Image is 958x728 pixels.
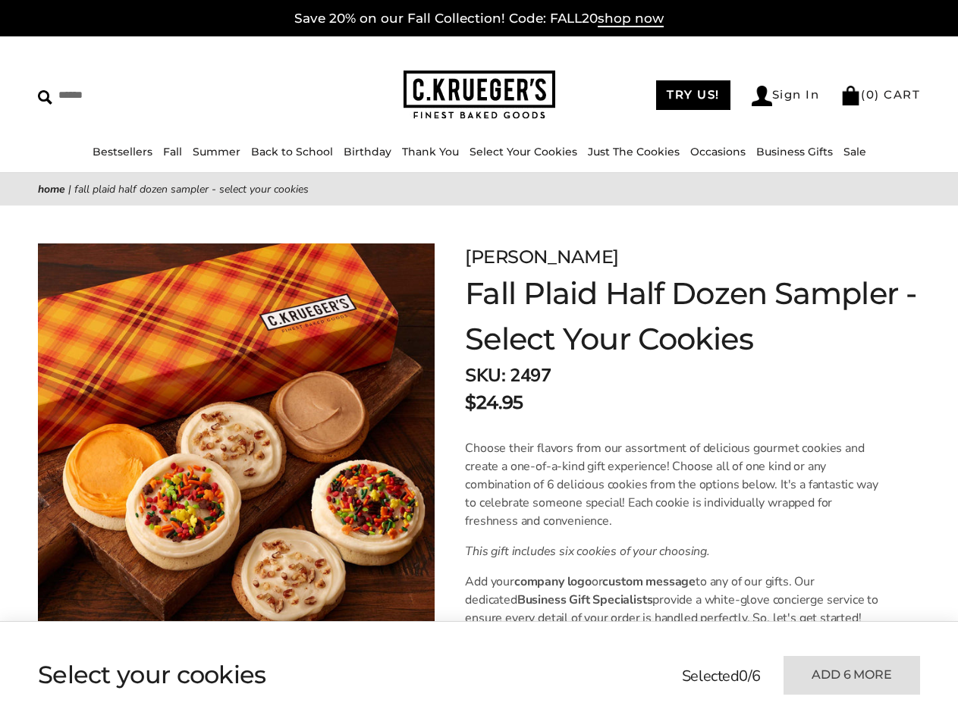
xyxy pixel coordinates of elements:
[465,573,880,664] p: Add your or to any of our gifts. Our dedicated provide a white-glove concierge service to ensure ...
[752,666,761,686] span: 6
[93,145,152,158] a: Bestsellers
[752,86,820,106] a: Sign In
[756,145,833,158] a: Business Gifts
[843,145,866,158] a: Sale
[682,665,761,688] p: Selected /
[656,80,730,110] a: TRY US!
[404,71,555,120] img: C.KRUEGER'S
[465,243,920,271] p: [PERSON_NAME]
[68,182,71,196] span: |
[866,87,875,102] span: 0
[294,11,664,27] a: Save 20% on our Fall Collection! Code: FALL20shop now
[598,11,664,27] span: shop now
[602,573,696,590] b: custom message
[739,666,748,686] span: 0
[344,145,391,158] a: Birthday
[74,182,309,196] span: Fall Plaid Half Dozen Sampler - Select Your Cookies
[510,363,551,388] span: 2497
[38,83,240,107] input: Search
[38,182,65,196] a: Home
[465,363,505,388] strong: SKU:
[38,180,920,198] nav: breadcrumbs
[840,87,920,102] a: (0) CART
[38,243,435,640] img: Fall Plaid Half Dozen Sampler - Select Your Cookies
[465,271,920,362] h1: Fall Plaid Half Dozen Sampler - Select Your Cookies
[470,145,577,158] a: Select Your Cookies
[251,145,333,158] a: Back to School
[588,145,680,158] a: Just The Cookies
[402,145,459,158] a: Thank You
[465,543,710,560] em: This gift includes six cookies of your choosing.
[784,656,920,695] button: Add 6 more
[465,389,523,416] p: $24.95
[517,591,653,608] b: Business Gift Specialists
[690,145,746,158] a: Occasions
[465,439,880,530] p: Choose their flavors from our assortment of delicious gourmet cookies and create a one-of-a-kind ...
[840,86,861,105] img: Bag
[193,145,240,158] a: Summer
[514,573,592,590] b: company logo
[752,86,772,106] img: Account
[163,145,182,158] a: Fall
[12,670,157,716] iframe: Sign Up via Text for Offers
[38,90,52,105] img: Search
